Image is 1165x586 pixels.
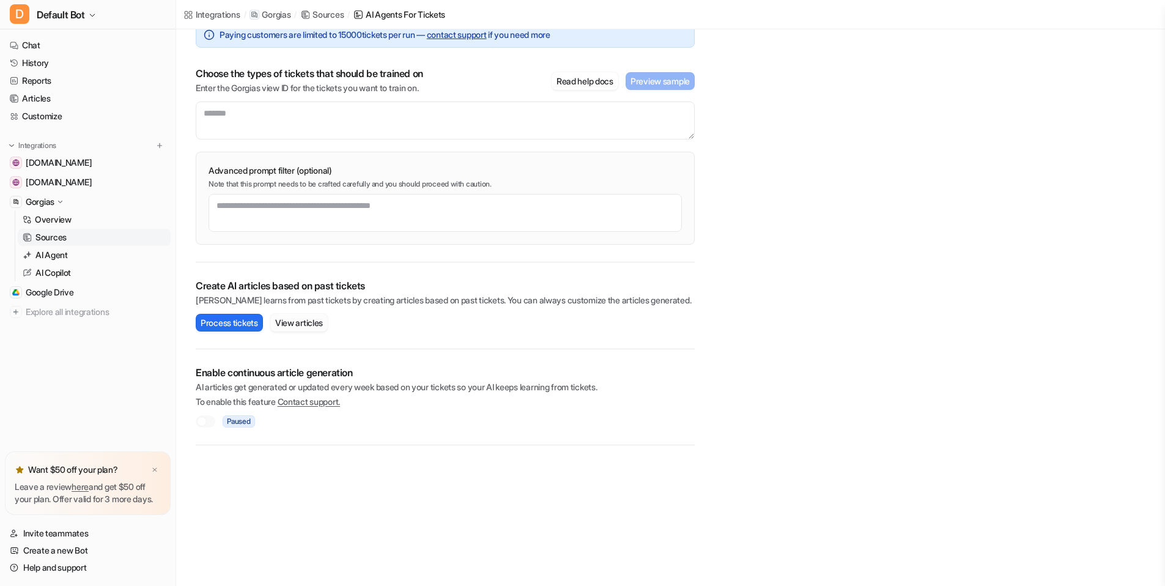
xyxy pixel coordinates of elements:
[209,179,682,189] p: Note that this prompt needs to be crafted carefully and you should proceed with caution.
[278,396,341,407] span: Contact support.
[10,70,235,107] div: tori@sauna.space says…
[347,9,350,20] span: /
[5,303,171,321] a: Explore all integrations
[20,139,117,161] b: [EMAIL_ADDRESS][DOMAIN_NAME]
[10,107,235,227] div: Operator says…
[28,464,118,476] p: Want $50 off your plan?
[196,366,695,379] p: Enable continuous article generation
[35,7,54,26] img: Profile image for Operator
[39,401,48,410] button: Gif picker
[5,72,171,89] a: Reports
[366,8,445,21] div: AI Agents for tickets
[5,108,171,125] a: Customize
[244,9,246,20] span: /
[5,54,171,72] a: History
[223,415,255,428] span: Paused
[59,12,103,21] h1: Operator
[18,264,171,281] a: AI Copilot
[196,280,695,292] p: Create AI articles based on past tickets
[18,211,171,228] a: Overview
[427,29,487,40] a: contact support
[10,375,234,396] textarea: Message…
[35,267,71,279] p: AI Copilot
[18,247,171,264] a: AI Agent
[210,396,229,415] button: Send a message…
[250,9,290,21] a: Gorgias
[35,249,68,261] p: AI Agent
[196,67,423,80] p: Choose the types of tickets that should be trained on
[99,78,225,90] div: How to sync [PERSON_NAME]
[196,8,240,21] div: Integrations
[196,314,263,332] button: Process tickets
[58,401,68,410] button: Upload attachment
[12,179,20,186] img: sauna.space
[626,72,695,90] button: Preview sample
[8,5,31,28] button: go back
[20,114,191,162] div: You’ll get replies here and in your email: ✉️
[26,157,92,169] span: [DOMAIN_NAME]
[294,9,297,20] span: /
[5,139,60,152] button: Integrations
[15,481,161,505] p: Leave a review and get $50 off your plan. Offer valid for 3 more days.
[26,302,166,322] span: Explore all integrations
[5,90,171,107] a: Articles
[196,82,423,94] p: Enter the Gorgias view ID for the tickets you want to train on.
[300,8,344,21] a: Sources
[10,107,201,200] div: You’ll get replies here and in your email:✉️[EMAIL_ADDRESS][DOMAIN_NAME]Our usual reply time🕒unde...
[5,559,171,576] a: Help and support
[196,294,695,306] p: [PERSON_NAME] learns from past tickets by creating articles based on past tickets. You can always...
[270,314,328,332] button: View articles
[151,466,158,474] img: x
[35,231,67,243] p: Sources
[37,6,85,23] span: Default Bot
[183,8,240,21] a: Integrations
[26,286,74,299] span: Google Drive
[5,542,171,559] a: Create a new Bot
[209,165,682,177] p: Advanced prompt filter (optional)
[191,5,215,28] button: Home
[262,9,290,21] p: Gorgias
[5,154,171,171] a: help.sauna.space[DOMAIN_NAME]
[20,202,94,209] div: Operator • Just now
[20,168,191,192] div: Our usual reply time 🕒
[10,306,22,318] img: explore all integrations
[89,70,235,97] div: How to sync [PERSON_NAME]
[215,5,237,27] div: Close
[552,72,618,90] button: Read help docs
[26,176,92,188] span: [DOMAIN_NAME]
[35,213,72,226] p: Overview
[196,381,695,393] p: AI articles get generated or updated every week based on your tickets so your AI keeps learning f...
[155,141,164,150] img: menu_add.svg
[220,28,550,41] span: Paying customers are limited to 15000 tickets per run — if you need more
[26,196,54,208] p: Gorgias
[10,4,29,24] span: D
[18,141,56,150] p: Integrations
[5,525,171,542] a: Invite teammates
[5,284,171,301] a: Google DriveGoogle Drive
[12,289,20,296] img: Google Drive
[18,229,171,246] a: Sources
[78,401,87,410] button: Start recording
[30,181,103,191] b: under 12 hours
[12,159,20,166] img: help.sauna.space
[12,198,20,206] img: Gorgias
[19,401,29,410] button: Emoji picker
[72,481,89,492] a: here
[196,396,695,408] p: To enable this feature
[313,8,344,21] div: Sources
[5,174,171,191] a: sauna.space[DOMAIN_NAME]
[15,465,24,475] img: star
[7,141,16,150] img: expand menu
[353,8,445,21] a: AI Agents for tickets
[5,37,171,54] a: Chat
